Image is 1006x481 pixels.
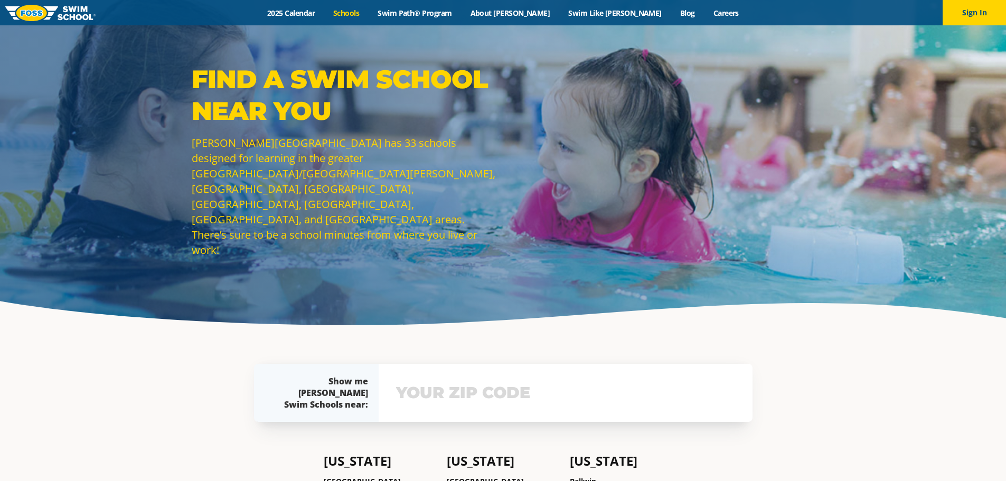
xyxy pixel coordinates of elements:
[570,454,682,468] h4: [US_STATE]
[447,454,559,468] h4: [US_STATE]
[393,378,738,408] input: YOUR ZIP CODE
[192,63,498,127] p: Find a Swim School Near You
[559,8,671,18] a: Swim Like [PERSON_NAME]
[324,8,369,18] a: Schools
[275,375,368,410] div: Show me [PERSON_NAME] Swim Schools near:
[704,8,748,18] a: Careers
[192,135,498,258] p: [PERSON_NAME][GEOGRAPHIC_DATA] has 33 schools designed for learning in the greater [GEOGRAPHIC_DA...
[369,8,461,18] a: Swim Path® Program
[671,8,704,18] a: Blog
[324,454,436,468] h4: [US_STATE]
[258,8,324,18] a: 2025 Calendar
[5,5,96,21] img: FOSS Swim School Logo
[461,8,559,18] a: About [PERSON_NAME]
